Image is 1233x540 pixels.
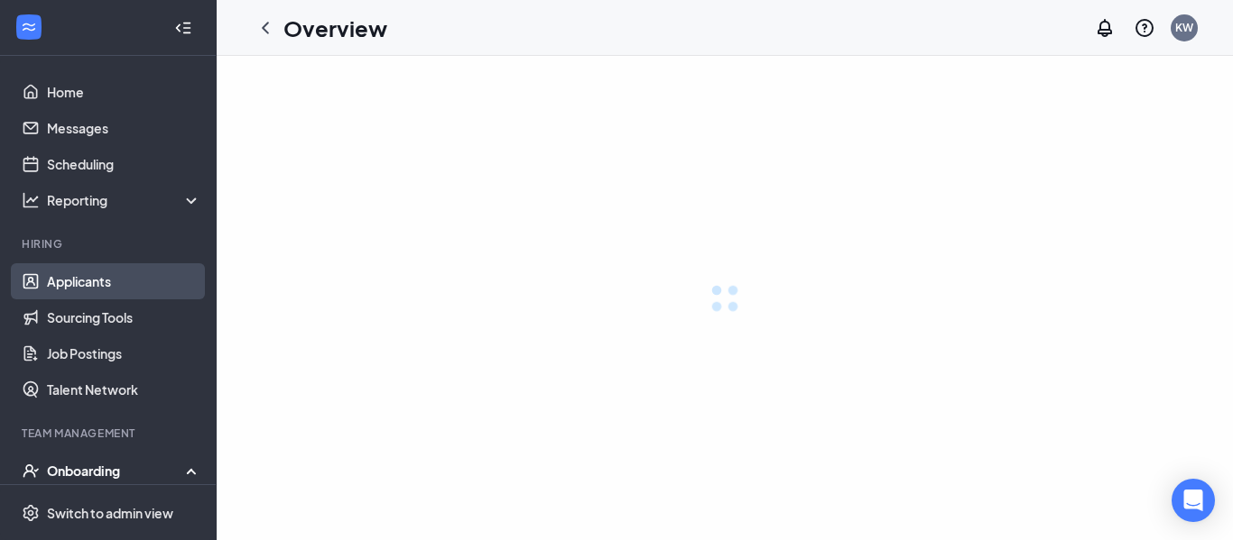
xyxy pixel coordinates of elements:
div: Onboarding [47,462,202,480]
a: Sourcing Tools [47,299,201,335]
div: KW [1175,20,1193,35]
a: Scheduling [47,146,201,182]
a: Job Postings [47,335,201,371]
svg: Collapse [174,19,192,37]
div: Team Management [22,426,198,441]
a: Applicants [47,263,201,299]
h1: Overview [283,13,387,43]
div: Hiring [22,236,198,252]
svg: UserCheck [22,462,40,480]
svg: WorkstreamLogo [20,18,38,36]
div: Switch to admin view [47,504,173,522]
svg: QuestionInfo [1134,17,1155,39]
a: Messages [47,110,201,146]
svg: Analysis [22,191,40,209]
a: Talent Network [47,371,201,407]
svg: ChevronLeft [255,17,276,39]
svg: Notifications [1094,17,1116,39]
div: Open Intercom Messenger [1172,479,1215,522]
svg: Settings [22,504,40,522]
div: Reporting [47,191,202,209]
a: Home [47,74,201,110]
